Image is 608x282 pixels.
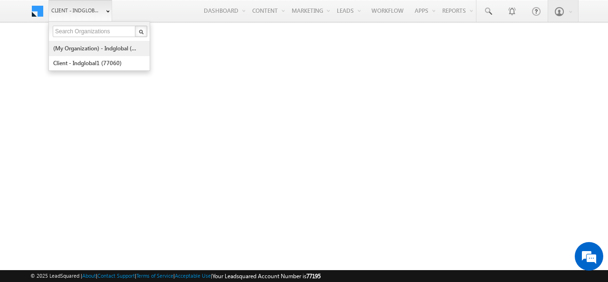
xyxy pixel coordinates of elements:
a: Terms of Service [136,272,173,279]
textarea: Type your message and hit 'Enter' [12,88,173,210]
input: Search Organizations [53,26,136,37]
span: 77195 [306,272,321,280]
div: Chat with us now [49,50,160,62]
img: d_60004797649_company_0_60004797649 [16,50,40,62]
a: Acceptable Use [175,272,211,279]
em: Start Chat [129,217,172,230]
img: Search [139,29,143,34]
a: About [82,272,96,279]
span: © 2025 LeadSquared | | | | | [30,272,321,281]
span: Your Leadsquared Account Number is [212,272,321,280]
a: Contact Support [97,272,135,279]
a: (My Organization) - indglobal (48060) [53,41,140,56]
a: Client - indglobal1 (77060) [53,56,140,70]
div: Minimize live chat window [156,5,179,28]
span: Client - indglobal2 (77195) [51,6,101,15]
